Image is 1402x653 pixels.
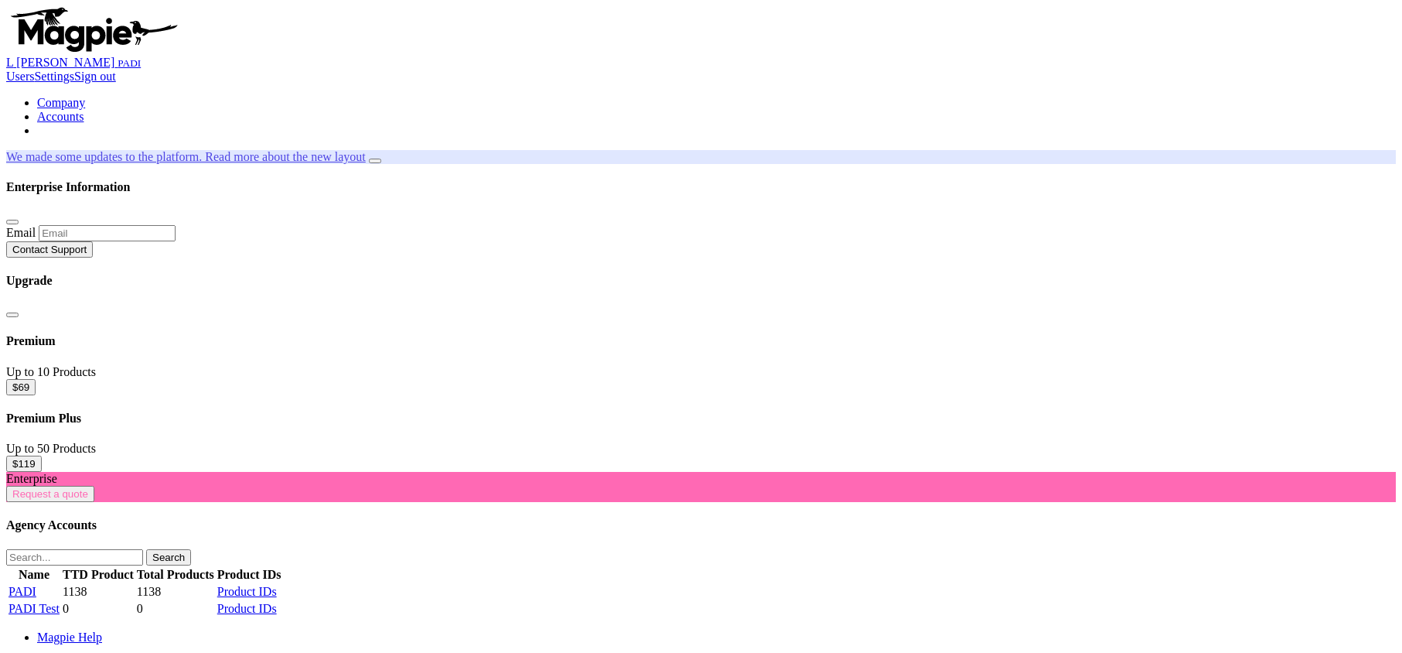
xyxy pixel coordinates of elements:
[6,6,180,53] img: logo-ab69f6fb50320c5b225c76a69d11143b.png
[37,631,102,644] a: Magpie Help
[62,584,135,600] td: 1138
[9,585,36,598] a: PADI
[6,313,19,317] button: Close
[6,226,36,239] label: Email
[74,70,116,83] a: Sign out
[12,488,88,500] span: Request a quote
[136,601,215,617] td: 0
[39,225,176,241] input: Email
[6,442,1396,456] div: Up to 50 Products
[6,412,1396,426] h4: Premium Plus
[6,472,1396,486] div: Enterprise
[37,96,85,109] a: Company
[63,568,134,582] div: TTD Product
[6,150,366,163] a: We made some updates to the platform. Read more about the new layout
[34,70,74,83] a: Settings
[6,379,36,395] button: $69
[217,568,281,582] div: Product IDs
[6,56,141,69] a: L [PERSON_NAME] PADI
[16,56,114,69] span: [PERSON_NAME]
[146,549,191,566] button: Search
[6,274,1396,288] h4: Upgrade
[62,601,135,617] td: 0
[6,549,143,566] input: Search...
[9,602,60,615] a: PADI Test
[37,110,84,123] a: Accounts
[118,57,141,69] small: PADI
[6,220,19,224] button: Close
[6,70,34,83] a: Users
[6,180,1396,194] h4: Enterprise Information
[6,518,1396,532] h4: Agency Accounts
[6,56,13,69] span: L
[369,159,381,163] button: Close announcement
[217,585,277,598] a: Product IDs
[136,584,215,600] td: 1138
[9,568,60,582] div: Name
[6,365,1396,379] div: Up to 10 Products
[217,602,277,615] a: Product IDs
[137,568,214,582] div: Total Products
[6,456,42,472] button: $119
[6,241,93,258] button: Contact Support
[6,334,1396,348] h4: Premium
[6,486,94,502] button: Request a quote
